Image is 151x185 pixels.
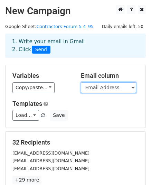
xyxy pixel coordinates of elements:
[7,38,144,54] div: 1. Write your email in Gmail 2. Click
[12,110,39,121] a: Load...
[116,152,151,185] iframe: Chat Widget
[12,72,70,80] h5: Variables
[12,158,89,163] small: [EMAIL_ADDRESS][DOMAIN_NAME]
[50,110,68,121] button: Save
[12,100,42,107] a: Templates
[36,24,94,29] a: Contractors Forum 5 4_95
[12,150,89,156] small: [EMAIL_ADDRESS][DOMAIN_NAME]
[5,24,94,29] small: Google Sheet:
[100,23,146,30] span: Daily emails left: 50
[12,166,89,171] small: [EMAIL_ADDRESS][DOMAIN_NAME]
[12,176,41,184] a: +29 more
[100,24,146,29] a: Daily emails left: 50
[5,5,146,17] h2: New Campaign
[12,82,55,93] a: Copy/paste...
[12,139,139,146] h5: 32 Recipients
[32,46,50,54] span: Send
[81,72,139,80] h5: Email column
